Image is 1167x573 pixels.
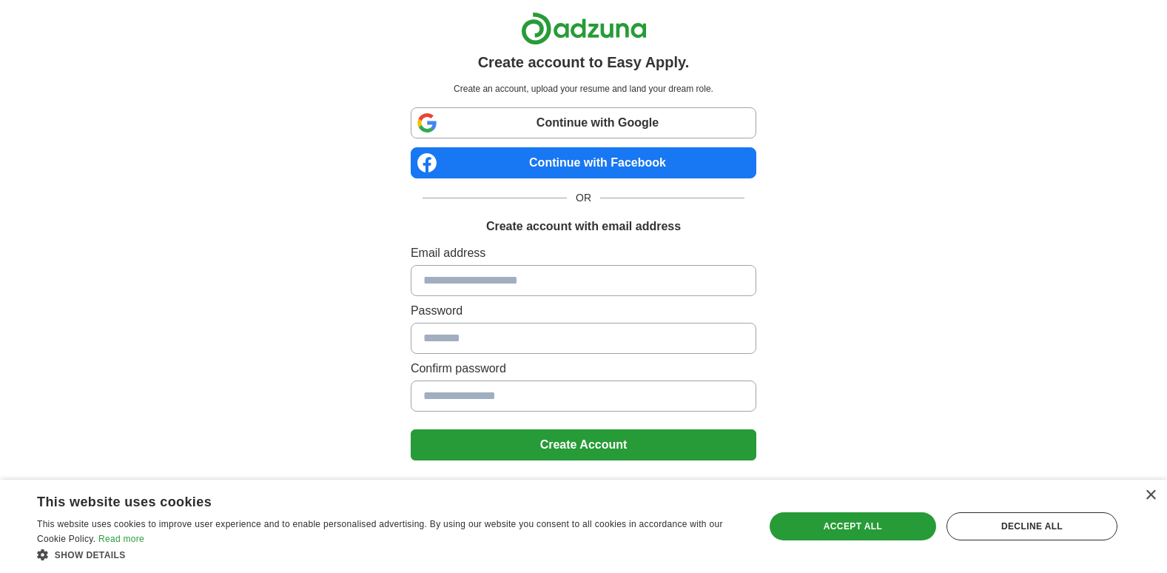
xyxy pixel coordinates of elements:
[98,534,144,544] a: Read more, opens a new window
[411,302,756,320] label: Password
[521,12,647,45] img: Adzuna logo
[946,512,1117,540] div: Decline all
[411,429,756,460] button: Create Account
[486,218,681,235] h1: Create account with email address
[37,519,723,544] span: This website uses cookies to improve user experience and to enable personalised advertising. By u...
[411,107,756,138] a: Continue with Google
[411,147,756,178] a: Continue with Facebook
[1145,490,1156,501] div: Close
[414,82,753,95] p: Create an account, upload your resume and land your dream role.
[37,489,706,511] div: This website uses cookies
[478,51,690,73] h1: Create account to Easy Apply.
[37,547,743,562] div: Show details
[411,244,756,262] label: Email address
[770,512,936,540] div: Accept all
[411,360,756,378] label: Confirm password
[567,190,600,206] span: OR
[55,550,126,560] span: Show details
